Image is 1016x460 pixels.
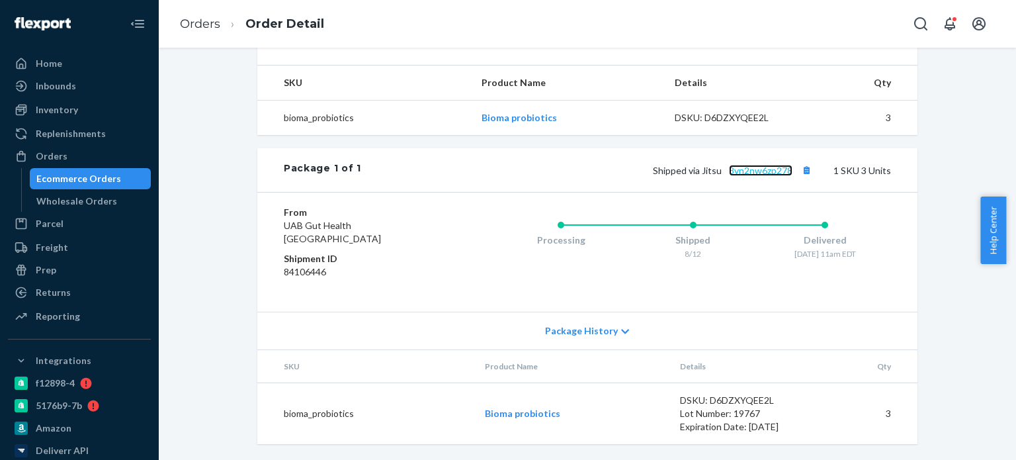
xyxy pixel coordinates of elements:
ol: breadcrumbs [169,5,335,44]
a: Ecommerce Orders [30,168,151,189]
div: Inventory [36,103,78,116]
a: Bioma probiotics [485,408,560,419]
button: Close Navigation [124,11,151,37]
button: Open account menu [966,11,992,37]
div: Integrations [36,354,91,367]
div: Lot Number: 19767 [680,407,804,420]
div: 8/12 [627,248,759,259]
button: Open notifications [937,11,963,37]
th: Product Name [471,66,663,101]
a: Inventory [8,99,151,120]
div: DSKU: D6DZXYQEE2L [680,394,804,407]
div: 5176b9-7b [36,399,82,412]
div: Inbounds [36,79,76,93]
div: Deliverr API [36,444,89,457]
a: 5176b9-7b [8,395,151,416]
a: Wholesale Orders [30,191,151,212]
a: Orders [180,17,220,31]
div: Shipped [627,234,759,247]
a: Returns [8,282,151,303]
a: 8vn2nw6zp278 [729,165,792,176]
a: Home [8,53,151,74]
div: Replenishments [36,127,106,140]
div: DSKU: D6DZXYQEE2L [675,111,799,124]
a: Inbounds [8,75,151,97]
a: Reporting [8,306,151,327]
div: Orders [36,150,67,163]
button: Integrations [8,350,151,371]
div: Processing [495,234,627,247]
div: 1 SKU 3 Units [361,161,891,179]
span: UAB Gut Health [GEOGRAPHIC_DATA] [284,220,381,244]
a: Bioma probiotics [482,112,557,123]
div: Freight [36,241,68,254]
th: SKU [257,66,471,101]
div: Prep [36,263,56,277]
span: Shipped via Jitsu [653,165,815,176]
button: Open Search Box [908,11,934,37]
th: Qty [809,66,917,101]
dd: 84106446 [284,265,442,279]
div: Ecommerce Orders [36,172,121,185]
div: Parcel [36,217,63,230]
div: Home [36,57,62,70]
img: Flexport logo [15,17,71,30]
th: Product Name [474,350,669,383]
a: Replenishments [8,123,151,144]
a: Order Detail [245,17,324,31]
a: Parcel [8,213,151,234]
td: 3 [814,383,917,445]
div: Returns [36,286,71,299]
div: Wholesale Orders [36,195,117,208]
a: Orders [8,146,151,167]
a: Prep [8,259,151,281]
a: Amazon [8,418,151,439]
div: f12898-4 [36,377,75,390]
div: Package 1 of 1 [284,161,361,179]
td: bioma_probiotics [257,101,471,136]
td: 3 [809,101,917,136]
td: bioma_probiotics [257,383,474,445]
div: Expiration Date: [DATE] [680,420,804,434]
div: Reporting [36,310,80,323]
th: Qty [814,350,917,383]
div: Delivered [759,234,891,247]
div: Amazon [36,422,71,435]
th: SKU [257,350,474,383]
a: Freight [8,237,151,258]
dt: From [284,206,442,219]
button: Help Center [980,197,1006,264]
span: Package History [545,324,618,338]
th: Details [669,350,815,383]
dt: Shipment ID [284,252,442,265]
a: f12898-4 [8,373,151,394]
div: [DATE] 11am EDT [759,248,891,259]
th: Details [664,66,810,101]
button: Copy tracking number [798,161,815,179]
